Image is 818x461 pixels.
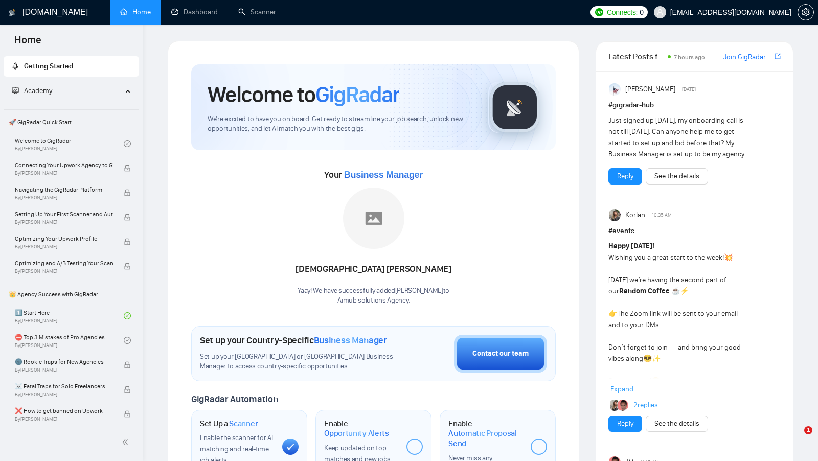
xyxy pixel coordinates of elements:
[617,418,633,429] a: Reply
[775,52,781,60] span: export
[5,284,138,305] span: 👑 Agency Success with GigRadar
[680,287,689,295] span: ⚡
[15,244,113,250] span: By [PERSON_NAME]
[124,238,131,245] span: lock
[608,50,664,63] span: Latest Posts from the GigRadar Community
[654,171,699,182] a: See the details
[724,253,733,262] span: 💥
[124,165,131,172] span: lock
[625,210,645,221] span: Korlan
[651,377,660,385] span: ☺️
[208,81,399,108] h1: Welcome to
[610,385,633,394] span: Expand
[723,52,772,63] a: Join GigRadar Slack Community
[448,428,522,448] span: Automatic Proposal Send
[324,169,423,180] span: Your
[200,335,387,346] h1: Set up your Country-Specific
[608,241,746,421] div: Wishing you a great start to the week! [DATE] we’re having the second part of our The Zoom link w...
[595,8,603,16] img: upwork-logo.png
[15,195,113,201] span: By [PERSON_NAME]
[609,83,622,96] img: Anisuzzaman Khan
[15,185,113,195] span: Navigating the GigRadar Platform
[9,5,16,21] img: logo
[124,189,131,196] span: lock
[124,140,131,147] span: check-circle
[608,115,746,160] div: Just signed up [DATE], my onboarding call is not till [DATE]. Can anyone help me to get started t...
[652,211,672,220] span: 10:35 AM
[608,416,642,432] button: Reply
[652,354,661,363] span: ✨
[124,337,131,344] span: check-circle
[674,54,705,61] span: 7 hours ago
[171,8,218,16] a: dashboardDashboard
[804,426,812,434] span: 1
[208,114,472,134] span: We're excited to have you on board. Get ready to streamline your job search, unlock new opportuni...
[15,305,124,327] a: 1️⃣ Start HereBy[PERSON_NAME]
[15,209,113,219] span: Setting Up Your First Scanner and Auto-Bidder
[229,419,258,429] span: Scanner
[12,86,52,95] span: Academy
[24,86,52,95] span: Academy
[124,263,131,270] span: lock
[15,406,113,416] span: ❌ How to get banned on Upwork
[122,437,132,447] span: double-left
[798,8,814,16] a: setting
[783,426,808,451] iframe: Intercom live chat
[200,419,258,429] h1: Set Up a
[324,428,389,439] span: Opportunity Alerts
[6,33,50,54] span: Home
[454,335,547,373] button: Contact our team
[324,419,398,439] h1: Enable
[625,84,675,95] span: [PERSON_NAME]
[608,309,617,318] span: 👉
[314,335,387,346] span: Business Manager
[191,394,278,405] span: GigRadar Automation
[124,312,131,319] span: check-circle
[238,8,276,16] a: searchScanner
[654,418,699,429] a: See the details
[640,7,644,18] span: 0
[124,361,131,368] span: lock
[15,160,113,170] span: Connecting Your Upwork Agency to GigRadar
[296,286,451,306] div: Yaay! We have successfully added [PERSON_NAME] to
[610,400,621,411] img: Korlan
[607,7,638,18] span: Connects:
[608,100,781,111] h1: # gigradar-hub
[15,357,113,367] span: 🌚 Rookie Traps for New Agencies
[472,348,529,359] div: Contact our team
[124,410,131,418] span: lock
[124,214,131,221] span: lock
[5,112,138,132] span: 🚀 GigRadar Quick Start
[15,381,113,391] span: ☠️ Fatal Traps for Solo Freelancers
[15,391,113,398] span: By [PERSON_NAME]
[200,352,403,372] span: Set up your [GEOGRAPHIC_DATA] or [GEOGRAPHIC_DATA] Business Manager to access country-specific op...
[296,261,451,278] div: [DEMOGRAPHIC_DATA] [PERSON_NAME]
[120,8,151,16] a: homeHome
[617,171,633,182] a: Reply
[656,9,664,16] span: user
[315,81,399,108] span: GigRadar
[15,234,113,244] span: Optimizing Your Upwork Profile
[682,85,696,94] span: [DATE]
[15,329,124,352] a: ⛔ Top 3 Mistakes of Pro AgenciesBy[PERSON_NAME]
[15,170,113,176] span: By [PERSON_NAME]
[619,287,670,295] strong: Random Coffee
[15,132,124,155] a: Welcome to GigRadarBy[PERSON_NAME]
[343,188,404,249] img: placeholder.png
[609,209,622,221] img: Korlan
[608,242,654,250] strong: Happy [DATE]!
[646,168,708,185] button: See the details
[633,400,658,410] a: 2replies
[798,4,814,20] button: setting
[12,62,19,70] span: rocket
[448,419,522,449] h1: Enable
[344,170,423,180] span: Business Manager
[618,400,629,411] img: JM
[489,82,540,133] img: gigradar-logo.png
[24,62,73,71] span: Getting Started
[775,52,781,61] a: export
[15,367,113,373] span: By [PERSON_NAME]
[643,354,652,363] span: 😎
[608,168,642,185] button: Reply
[646,416,708,432] button: See the details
